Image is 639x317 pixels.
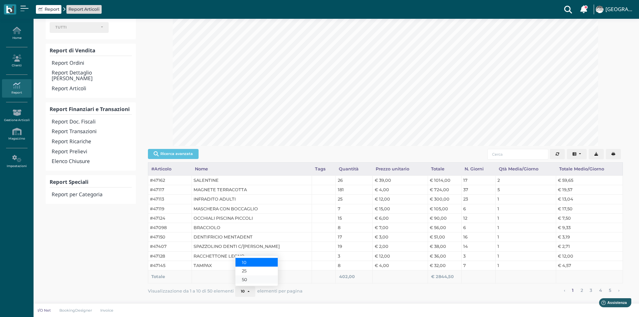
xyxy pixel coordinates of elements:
[588,286,594,295] a: alla pagina 3
[192,232,312,242] td: DENTIFRICIO MENTADENT
[38,6,59,12] a: Report
[235,275,278,284] a: 50
[567,149,589,160] div: Colonne
[373,213,428,223] td: € 6,00
[556,163,623,175] div: Totale Medio/Giorno
[192,185,312,195] td: MAGNETE TERRACOTTA
[52,70,131,82] h4: Report Dettaglio [PERSON_NAME]
[192,195,312,204] td: INFRADITO ADULTI
[148,204,192,213] td: #47119
[461,232,495,242] td: 16
[241,289,245,294] span: 10
[461,195,495,204] td: 23
[556,223,623,232] td: € 9,33
[192,223,312,232] td: BRACCIOLO
[50,47,95,54] b: Report di Vendita
[192,242,312,251] td: SPAZZOLINO DENTI C/[PERSON_NAME]
[495,261,556,270] td: 1
[495,176,556,185] td: 2
[148,232,192,242] td: #47150
[556,213,623,223] td: € 7,50
[605,7,635,12] h4: [GEOGRAPHIC_DATA]
[461,163,495,175] div: N. Giorni
[556,204,623,213] td: € 17,50
[235,286,255,297] button: 10
[192,204,312,213] td: MASCHERA CON BOCCAGLIO
[495,195,556,204] td: 1
[556,176,623,185] td: € 59,65
[556,195,623,204] td: € 13,04
[373,163,428,175] div: Prezzo unitario
[428,195,461,204] td: € 300,00
[461,242,495,251] td: 14
[428,213,461,223] td: € 90,00
[428,232,461,242] td: € 51,00
[52,129,131,135] h4: Report Transazioni
[428,251,461,261] td: € 36,00
[556,261,623,270] td: € 4,57
[235,267,278,275] a: 25
[373,232,428,242] td: € 3,00
[50,178,89,186] b: Report Speciali
[336,163,373,175] div: Quantità
[556,242,623,251] td: € 2,71
[428,204,461,213] td: € 105,00
[495,213,556,223] td: 1
[38,308,51,313] p: I/O Net
[591,296,633,311] iframe: Help widget launcher
[50,106,130,113] b: Report Finanziari e Transazioni
[148,195,192,204] td: #47113
[556,251,623,261] td: € 12,00
[461,176,495,185] td: 17
[495,242,556,251] td: 1
[461,185,495,195] td: 37
[336,223,373,232] td: 8
[556,232,623,242] td: € 3,19
[428,176,461,185] td: € 1014,00
[461,223,495,232] td: 6
[192,213,312,223] td: OCCHIALI PISCINA PICCOLI
[96,308,118,313] a: Invoice
[336,185,373,195] td: 181
[373,261,428,270] td: € 4,00
[570,286,576,295] a: alla pagina 1
[192,176,312,185] td: SALENTINE
[495,163,556,175] div: Qtà Media/Giorno
[192,251,312,261] td: RACCHETTONE LEGNO
[2,79,31,98] a: Report
[495,232,556,242] td: 1
[2,106,31,125] a: Gestione Articoli
[428,223,461,232] td: € 56,00
[20,5,44,10] span: Assistenza
[373,204,428,213] td: € 15,00
[336,261,373,270] td: 8
[373,242,428,251] td: € 2,00
[336,204,373,213] td: 7
[589,149,604,160] button: Export
[607,286,614,295] a: alla pagina 5
[2,24,31,43] a: Home
[6,6,14,13] img: logo
[50,22,109,33] button: TUTTI
[336,195,373,204] td: 25
[596,6,603,13] img: ...
[148,223,192,232] td: #47098
[235,258,278,267] a: 10
[55,308,96,313] a: BookingDesigner
[428,242,461,251] td: € 38,00
[336,242,373,251] td: 19
[336,232,373,242] td: 17
[148,261,192,270] td: #47145
[148,163,192,175] div: #Articolo
[495,185,556,195] td: 5
[2,152,31,171] a: Impostazioni
[148,185,192,195] td: #47117
[428,261,461,270] td: € 32,00
[148,286,234,296] span: Visualizzazione da 1 a 10 di 50 elementi
[461,261,495,270] td: 7
[2,52,31,70] a: Clienti
[148,213,192,223] td: #47124
[373,176,428,185] td: € 39,00
[235,286,303,297] div: elementi per pagina
[495,223,556,232] td: 1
